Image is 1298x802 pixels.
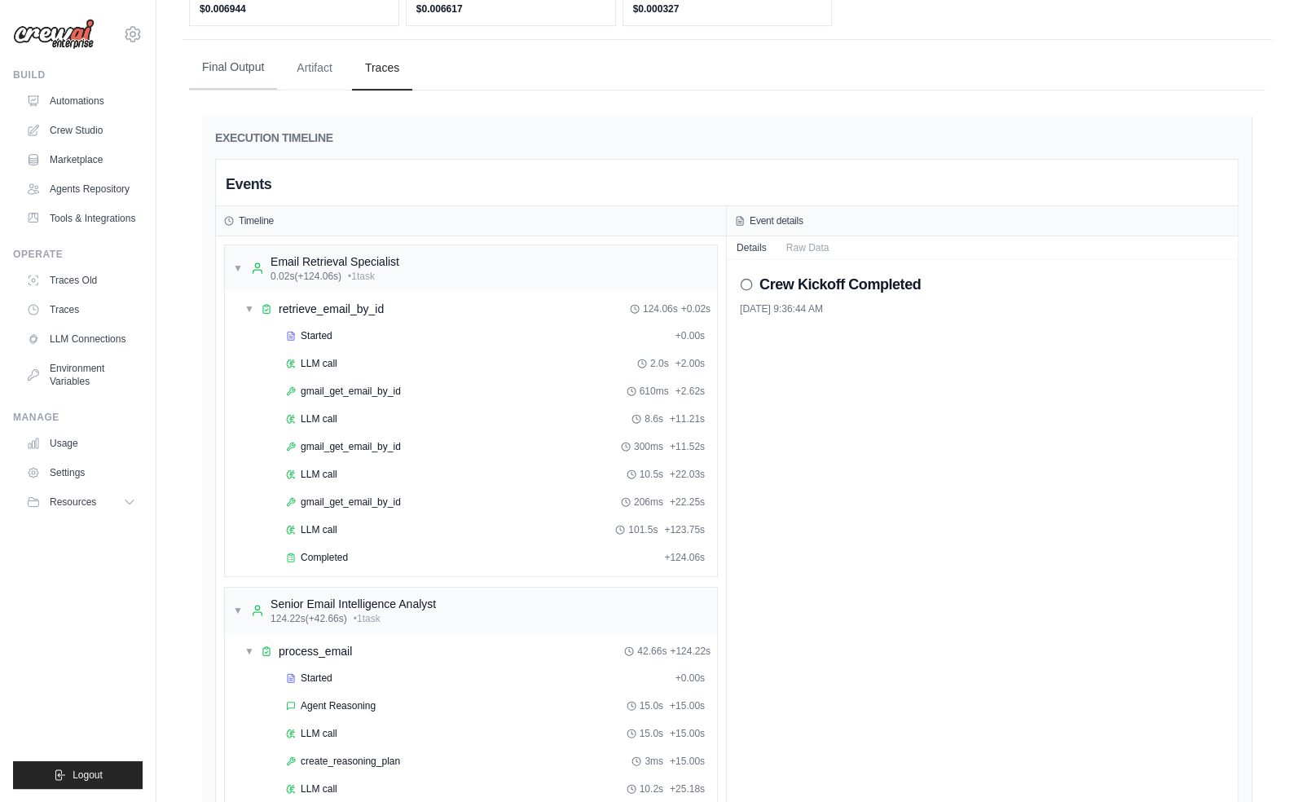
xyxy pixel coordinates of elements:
span: + 25.18s [670,782,705,795]
div: Senior Email Intelligence Analyst [271,596,436,612]
a: Settings [20,460,143,486]
span: 124.22s (+42.66s) [271,612,347,625]
span: + 124.06s [664,551,705,564]
a: LLM Connections [20,326,143,352]
span: LLM call [301,412,337,425]
span: Started [301,672,332,685]
button: Raw Data [777,236,839,259]
span: LLM call [301,357,337,370]
span: LLM call [301,523,337,536]
a: Environment Variables [20,355,143,394]
a: Traces [20,297,143,323]
span: • 1 task [348,270,375,283]
span: 2.0s [650,357,669,370]
a: Automations [20,88,143,114]
span: 610ms [640,385,669,398]
h2: Events [226,173,271,196]
dd: $0.006617 [416,2,605,15]
button: Final Output [189,46,277,90]
span: Resources [50,496,96,509]
span: create_reasoning_plan [301,755,400,768]
h2: EXECUTION TIMELINE [215,130,333,146]
span: 3ms [645,755,663,768]
span: 101.5s [628,523,658,536]
div: Email Retrieval Specialist [271,253,399,270]
dd: $0.006944 [200,2,389,15]
span: 0.02s (+124.06s) [271,270,341,283]
span: Logout [73,769,103,782]
span: + 15.00s [670,755,705,768]
span: ▼ [244,302,254,315]
span: 15.0s [640,699,663,712]
a: Traces Old [20,267,143,293]
span: 42.66s [637,645,667,658]
h3: Timeline [239,214,274,227]
span: + 15.00s [670,699,705,712]
span: + 2.62s [675,385,705,398]
span: gmail_get_email_by_id [301,496,401,509]
span: + 123.75s [664,523,705,536]
span: Started [301,329,332,342]
span: + 124.22s [670,645,711,658]
span: ▼ [244,645,254,658]
span: ▼ [233,604,243,617]
span: + 11.52s [670,440,705,453]
button: Artifact [284,46,345,90]
span: • 1 task [354,612,381,625]
span: gmail_get_email_by_id [301,440,401,453]
iframe: Chat Widget [1217,724,1298,802]
div: Manage [13,411,143,424]
span: 8.6s [645,412,663,425]
span: 15.0s [640,727,663,740]
span: + 2.00s [675,357,705,370]
a: Agents Repository [20,176,143,202]
span: 206ms [634,496,663,509]
button: Logout [13,761,143,789]
button: Traces [352,46,412,90]
a: Usage [20,430,143,456]
span: + 15.00s [670,727,705,740]
span: 10.5s [640,468,663,481]
span: + 22.03s [670,468,705,481]
span: 10.2s [640,782,663,795]
span: LLM call [301,468,337,481]
div: [DATE] 9:36:44 AM [740,302,1225,315]
span: + 22.25s [670,496,705,509]
h2: Crew Kickoff Completed [759,273,921,296]
span: + 0.02s [681,302,711,315]
dd: $0.000327 [633,2,822,15]
div: Build [13,68,143,82]
span: + 11.21s [670,412,705,425]
a: Marketplace [20,147,143,173]
span: retrieve_email_by_id [279,301,384,317]
span: + 0.00s [675,672,705,685]
span: Completed [301,551,348,564]
span: ▼ [233,262,243,275]
h3: Event details [750,214,803,227]
a: Tools & Integrations [20,205,143,231]
a: Crew Studio [20,117,143,143]
span: gmail_get_email_by_id [301,385,401,398]
button: Resources [20,489,143,515]
span: 300ms [634,440,663,453]
span: Agent Reasoning [301,699,376,712]
span: LLM call [301,782,337,795]
button: Details [727,236,777,259]
div: Operate [13,248,143,261]
span: process_email [279,643,352,659]
span: 124.06s [643,302,678,315]
img: Logo [13,19,95,50]
span: + 0.00s [675,329,705,342]
span: LLM call [301,727,337,740]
